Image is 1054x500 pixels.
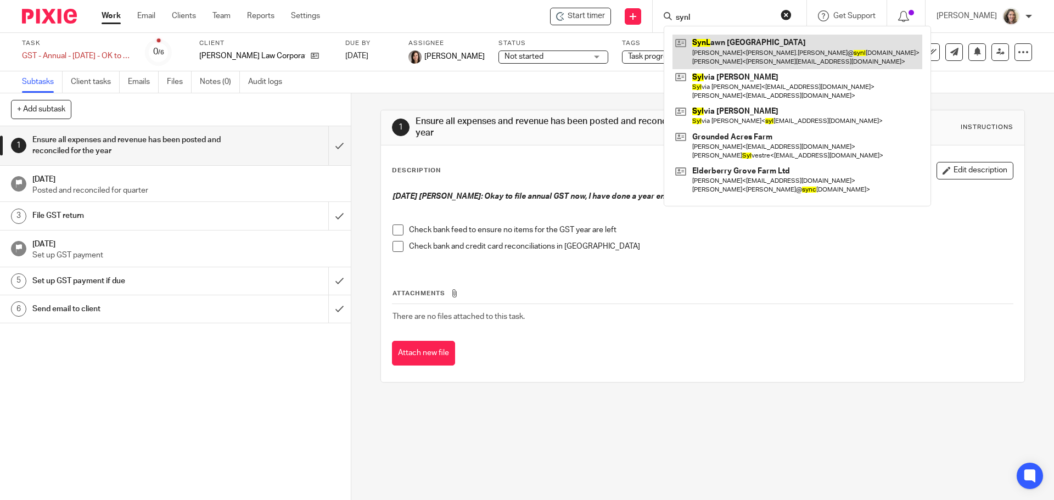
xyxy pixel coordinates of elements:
[393,290,445,296] span: Attachments
[345,52,368,60] span: [DATE]
[675,13,773,23] input: Search
[392,119,410,136] div: 1
[781,9,792,20] button: Clear
[424,51,485,62] span: [PERSON_NAME]
[409,241,1012,252] p: Check bank and credit card reconciliations in [GEOGRAPHIC_DATA]
[32,236,340,250] h1: [DATE]
[22,71,63,93] a: Subtasks
[22,39,132,48] label: Task
[22,50,132,61] div: GST - Annual - [DATE] - OK to file now
[32,185,340,196] p: Posted and reconciled for quarter
[961,123,1013,132] div: Instructions
[393,193,707,200] em: [DATE] [PERSON_NAME]: Okay to file annual GST now, I have done a year end BK review
[200,71,240,93] a: Notes (0)
[247,10,274,21] a: Reports
[153,46,164,58] div: 0
[11,273,26,289] div: 5
[71,71,120,93] a: Client tasks
[199,39,332,48] label: Client
[622,39,732,48] label: Tags
[504,53,543,60] span: Not started
[937,162,1013,179] button: Edit description
[408,50,422,64] img: Danielle%20photo.jpg
[128,71,159,93] a: Emails
[392,341,455,366] button: Attach new file
[248,71,290,93] a: Audit logs
[392,166,441,175] p: Description
[32,171,340,185] h1: [DATE]
[32,250,340,261] p: Set up GST payment
[11,301,26,317] div: 6
[212,10,231,21] a: Team
[393,313,525,321] span: There are no files attached to this task.
[416,116,726,139] h1: Ensure all expenses and revenue has been posted and reconciled for the year
[937,10,997,21] p: [PERSON_NAME]
[11,100,71,119] button: + Add subtask
[102,10,121,21] a: Work
[199,50,305,61] p: [PERSON_NAME] Law Corporation
[32,301,222,317] h1: Send email to client
[32,207,222,224] h1: File GST return
[409,224,1012,235] p: Check bank feed to ensure no items for the GST year are left
[32,273,222,289] h1: Set up GST payment if due
[498,39,608,48] label: Status
[137,10,155,21] a: Email
[833,12,876,20] span: Get Support
[345,39,395,48] label: Due by
[22,9,77,24] img: Pixie
[1002,8,1020,25] img: IMG_7896.JPG
[158,49,164,55] small: /6
[11,138,26,153] div: 1
[172,10,196,21] a: Clients
[11,209,26,224] div: 3
[568,10,605,22] span: Start timer
[22,50,132,61] div: GST - Annual - June 2025 - OK to file now
[167,71,192,93] a: Files
[628,53,732,60] span: Task progress - Not started + 2
[550,8,611,25] div: Kandola Law Corporation - GST - Annual - June 2025
[408,39,485,48] label: Assignee
[291,10,320,21] a: Settings
[32,132,222,160] h1: Ensure all expenses and revenue has been posted and reconciled for the year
